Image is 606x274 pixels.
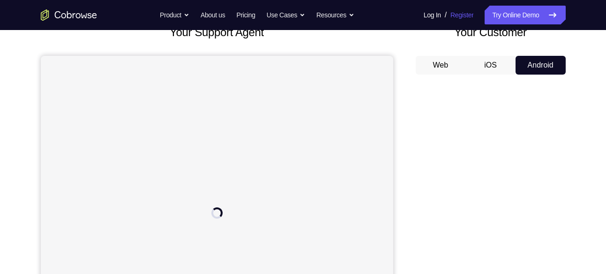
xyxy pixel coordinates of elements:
[485,6,565,24] a: Try Online Demo
[160,6,189,24] button: Product
[450,6,473,24] a: Register
[416,24,566,41] h2: Your Customer
[516,56,566,75] button: Android
[201,6,225,24] a: About us
[41,9,97,21] a: Go to the home page
[445,9,447,21] span: /
[424,6,441,24] a: Log In
[267,6,305,24] button: Use Cases
[316,6,354,24] button: Resources
[236,6,255,24] a: Pricing
[41,24,393,41] h2: Your Support Agent
[465,56,516,75] button: iOS
[416,56,466,75] button: Web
